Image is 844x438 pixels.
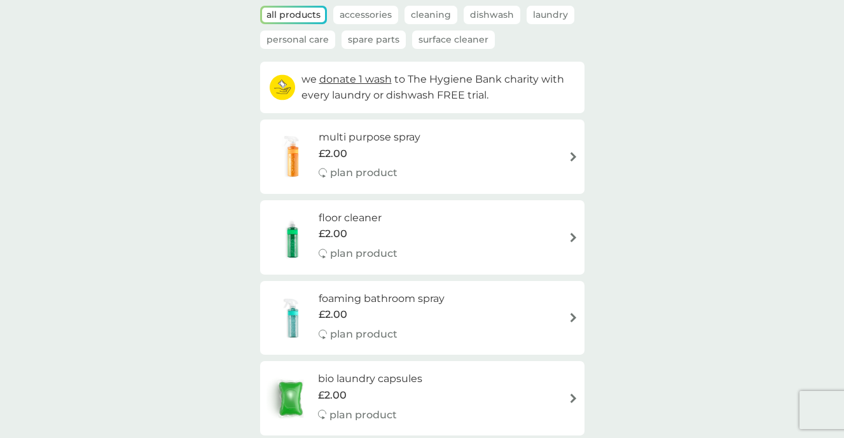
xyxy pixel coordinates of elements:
h6: multi purpose spray [319,129,420,146]
span: £2.00 [319,146,347,162]
button: Spare Parts [342,31,406,49]
img: bio laundry capsules [266,376,315,421]
button: Personal Care [260,31,335,49]
img: arrow right [569,394,578,403]
span: £2.00 [319,226,347,242]
span: donate 1 wash [319,73,392,85]
button: Cleaning [405,6,457,24]
span: £2.00 [319,306,347,323]
p: plan product [330,326,398,343]
img: arrow right [569,313,578,322]
p: plan product [330,245,398,262]
h6: foaming bathroom spray [319,291,445,307]
img: foaming bathroom spray [266,296,319,340]
img: multi purpose spray [266,134,319,179]
button: all products [262,8,325,22]
p: plan product [330,165,398,181]
p: we to The Hygiene Bank charity with every laundry or dishwash FREE trial. [301,71,575,104]
button: Laundry [527,6,574,24]
h6: floor cleaner [319,210,398,226]
img: floor cleaner [266,215,319,259]
p: plan product [329,407,397,423]
img: arrow right [569,233,578,242]
button: Surface Cleaner [412,31,495,49]
h6: bio laundry capsules [318,371,422,387]
img: arrow right [569,152,578,161]
button: Accessories [333,6,398,24]
span: £2.00 [318,387,347,404]
button: Dishwash [464,6,520,24]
